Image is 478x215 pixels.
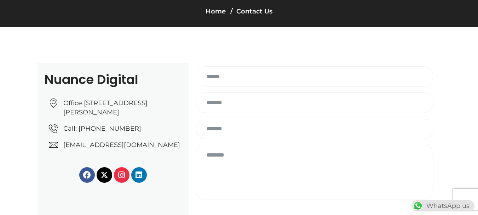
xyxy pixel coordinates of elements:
[206,7,226,15] a: Home
[49,140,182,149] a: [EMAIL_ADDRESS][DOMAIN_NAME]
[49,124,182,133] a: Call: [PHONE_NUMBER]
[229,6,272,16] li: Contact Us
[412,200,424,211] img: WhatsApp
[45,73,182,86] h2: Nuance Digital
[49,98,182,117] a: Office [STREET_ADDRESS][PERSON_NAME]
[411,200,474,211] div: WhatsApp us
[411,202,474,210] a: WhatsAppWhatsApp us
[62,124,141,133] span: Call: [PHONE_NUMBER]
[62,140,180,149] span: [EMAIL_ADDRESS][DOMAIN_NAME]
[62,98,182,117] span: Office [STREET_ADDRESS][PERSON_NAME]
